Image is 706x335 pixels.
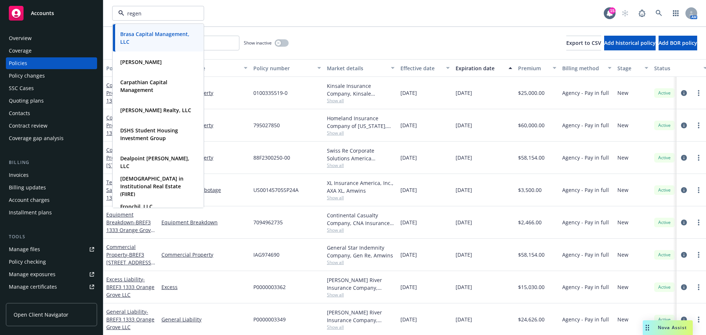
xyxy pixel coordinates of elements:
[120,175,183,197] strong: [DEMOGRAPHIC_DATA] in Institutional Real Estate (FIIRE)
[9,107,30,119] div: Contacts
[643,320,652,335] div: Drag to move
[327,179,395,195] div: XL Insurance America, Inc., AXA XL, Amwins
[562,316,609,323] span: Agency - Pay in full
[518,154,545,161] span: $58,154.00
[694,121,703,130] a: more
[106,276,154,298] a: Excess Liability
[400,89,417,97] span: [DATE]
[103,59,158,77] button: Policy details
[161,89,247,97] a: Commercial Property
[327,195,395,201] span: Show all
[680,283,688,292] a: circleInformation
[9,70,45,82] div: Policy changes
[609,7,616,14] div: 15
[617,154,628,161] span: New
[694,315,703,324] a: more
[327,309,395,324] div: [PERSON_NAME] River Insurance Company, [PERSON_NAME] River Group, RT Specialty Insurance Services...
[6,82,97,94] a: SSC Cases
[456,218,472,226] span: [DATE]
[400,154,417,161] span: [DATE]
[518,283,545,291] span: $15,030.00
[253,316,286,323] span: P0000003349
[9,45,32,57] div: Coverage
[618,6,632,21] a: Start snowing
[456,251,472,259] span: [DATE]
[6,107,97,119] a: Contacts
[9,281,57,293] div: Manage certificates
[327,82,395,97] div: Kinsale Insurance Company, Kinsale Insurance, Amwins
[31,10,54,16] span: Accounts
[654,64,699,72] div: Status
[106,308,154,331] span: - BREF3 1333 Orange Grove LLC
[253,89,288,97] span: 0100335519-0
[397,59,453,77] button: Effective date
[562,121,609,129] span: Agency - Pay in full
[253,154,290,161] span: 88F2300250-00
[6,243,97,255] a: Manage files
[562,154,609,161] span: Agency - Pay in full
[400,283,417,291] span: [DATE]
[617,186,628,194] span: New
[6,3,97,24] a: Accounts
[9,194,50,206] div: Account charges
[6,120,97,132] a: Contract review
[680,89,688,97] a: circleInformation
[657,187,672,193] span: Active
[400,186,417,194] span: [DATE]
[244,40,272,46] span: Show inactive
[327,227,395,233] span: Show all
[668,6,683,21] a: Switch app
[456,89,472,97] span: [DATE]
[614,59,651,77] button: Stage
[680,315,688,324] a: circleInformation
[161,121,247,129] a: Commercial Property
[161,316,247,323] a: General Liability
[617,89,628,97] span: New
[6,57,97,69] a: Policies
[6,132,97,144] a: Coverage gap analysis
[161,218,247,226] a: Equipment Breakdown
[657,90,672,96] span: Active
[106,82,154,112] a: Commercial Property
[106,276,154,298] span: - BREF3 1333 Orange Grove LLC
[518,89,545,97] span: $25,000.00
[6,194,97,206] a: Account charges
[518,251,545,259] span: $58,154.00
[6,32,97,44] a: Overview
[657,122,672,129] span: Active
[161,251,247,259] a: Commercial Property
[120,79,167,93] strong: Carpathian Capital Management
[120,127,178,142] strong: DSHS Student Housing Investment Group
[518,64,548,72] div: Premium
[566,39,601,46] span: Export to CSV
[6,207,97,218] a: Installment plans
[6,256,97,268] a: Policy checking
[694,250,703,259] a: more
[120,203,153,210] strong: Fronchil, LLC
[694,186,703,195] a: more
[657,284,672,291] span: Active
[106,64,147,72] div: Policy details
[694,218,703,227] a: more
[562,64,603,72] div: Billing method
[617,251,628,259] span: New
[659,39,697,46] span: Add BOR policy
[400,121,417,129] span: [DATE]
[6,281,97,293] a: Manage certificates
[659,36,697,50] button: Add BOR policy
[6,169,97,181] a: Invoices
[680,153,688,162] a: circleInformation
[106,243,153,281] a: Commercial Property
[9,243,40,255] div: Manage files
[694,153,703,162] a: more
[106,219,155,241] span: - BREF3 1333 Orange Grove LLC
[120,58,162,65] strong: [PERSON_NAME]
[657,219,672,226] span: Active
[6,268,97,280] a: Manage exposures
[327,162,395,168] span: Show all
[106,114,154,152] a: Commercial Property
[9,57,27,69] div: Policies
[652,6,666,21] a: Search
[327,130,395,136] span: Show all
